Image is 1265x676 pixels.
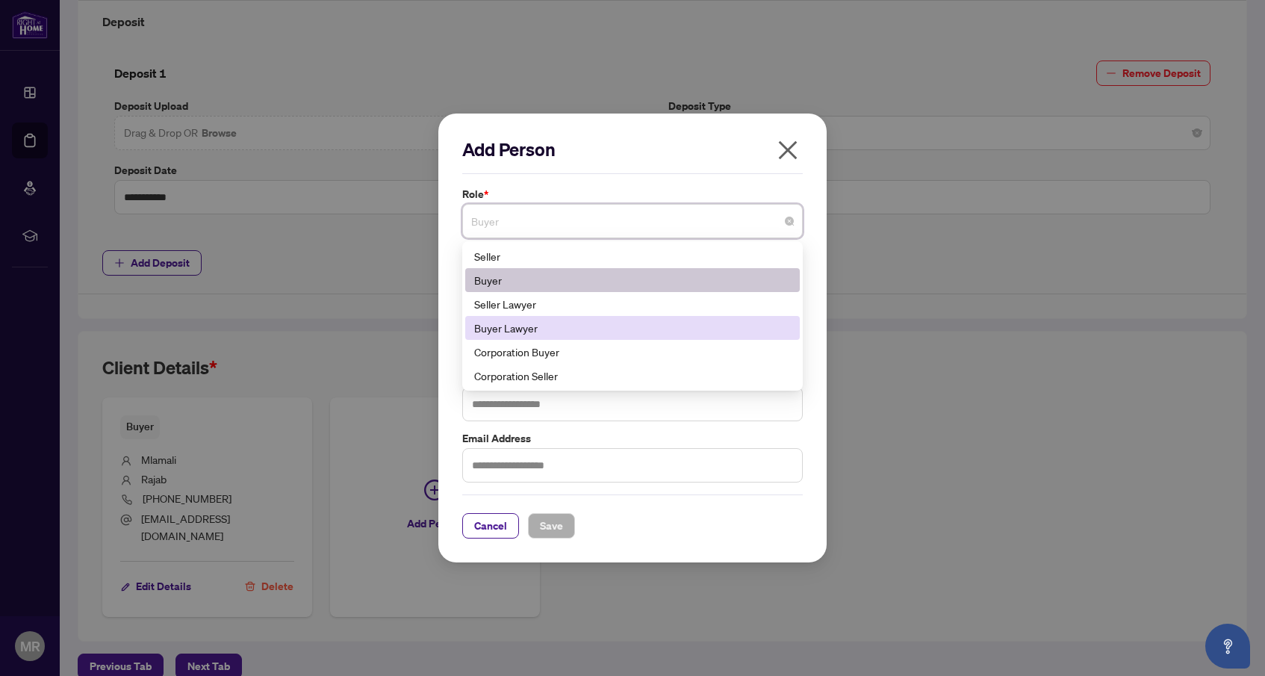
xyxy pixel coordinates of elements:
[465,268,800,292] div: Buyer
[471,207,794,235] span: Buyer
[462,513,519,539] button: Cancel
[474,296,791,312] div: Seller Lawyer
[776,138,800,162] span: close
[465,292,800,316] div: Seller Lawyer
[474,514,507,538] span: Cancel
[465,244,800,268] div: Seller
[474,320,791,336] div: Buyer Lawyer
[465,316,800,340] div: Buyer Lawyer
[474,248,791,264] div: Seller
[462,137,803,161] h2: Add Person
[474,368,791,384] div: Corporation Seller
[785,217,794,226] span: close-circle
[465,340,800,364] div: Corporation Buyer
[462,186,803,202] label: Role
[474,272,791,288] div: Buyer
[1205,624,1250,669] button: Open asap
[528,513,575,539] button: Save
[465,364,800,388] div: Corporation Seller
[462,430,803,447] label: Email Address
[474,344,791,360] div: Corporation Buyer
